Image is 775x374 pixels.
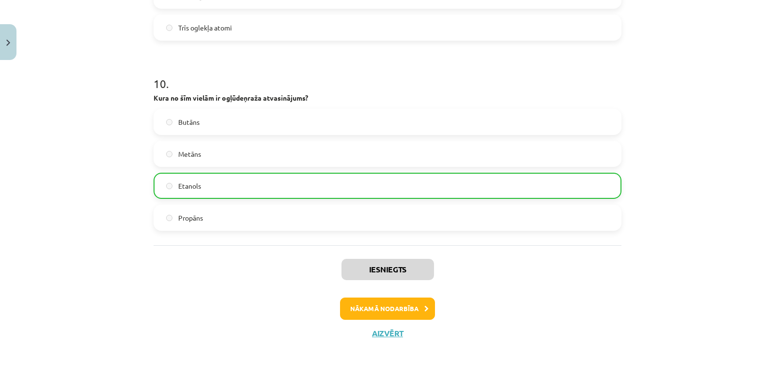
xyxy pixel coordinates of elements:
[340,298,435,320] button: Nākamā nodarbība
[166,151,172,157] input: Metāns
[154,93,308,102] strong: Kura no šīm vielām ir ogļūdeņraža atvasinājums?
[166,25,172,31] input: Trīs oglekļa atomi
[178,213,203,223] span: Propāns
[178,149,201,159] span: Metāns
[178,181,201,191] span: Etanols
[178,23,232,33] span: Trīs oglekļa atomi
[178,117,200,127] span: Butāns
[341,259,434,280] button: Iesniegts
[154,60,621,90] h1: 10 .
[166,119,172,125] input: Butāns
[369,329,406,338] button: Aizvērt
[6,40,10,46] img: icon-close-lesson-0947bae3869378f0d4975bcd49f059093ad1ed9edebbc8119c70593378902aed.svg
[166,183,172,189] input: Etanols
[166,215,172,221] input: Propāns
